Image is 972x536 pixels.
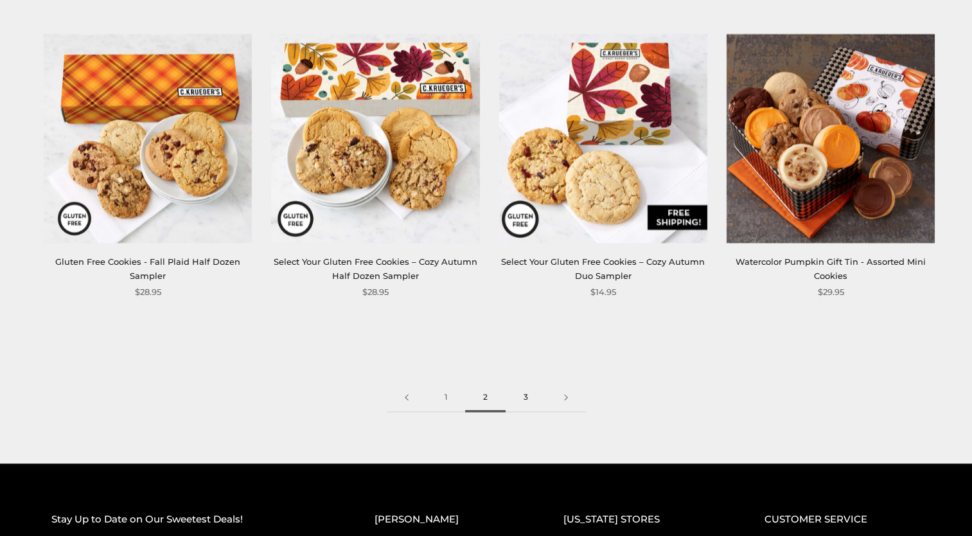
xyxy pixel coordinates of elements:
[590,285,616,299] span: $14.95
[375,512,512,528] h2: [PERSON_NAME]
[44,34,252,242] img: Gluten Free Cookies - Fall Plaid Half Dozen Sampler
[501,256,705,280] a: Select Your Gluten Free Cookies – Cozy Autumn Duo Sampler
[362,285,389,299] span: $28.95
[51,512,323,528] h2: Stay Up to Date on Our Sweetest Deals!
[134,285,161,299] span: $28.95
[727,34,935,242] img: Watercolor Pumpkin Gift Tin - Assorted Mini Cookies
[387,383,427,412] a: Previous page
[465,383,506,412] span: 2
[271,34,479,242] img: Select Your Gluten Free Cookies – Cozy Autumn Half Dozen Sampler
[427,383,465,412] a: 1
[506,383,546,412] a: 3
[764,512,921,528] h2: CUSTOMER SERVICE
[563,512,713,528] h2: [US_STATE] STORES
[274,256,477,280] a: Select Your Gluten Free Cookies – Cozy Autumn Half Dozen Sampler
[499,34,707,242] img: Select Your Gluten Free Cookies – Cozy Autumn Duo Sampler
[736,256,926,280] a: Watercolor Pumpkin Gift Tin - Assorted Mini Cookies
[817,285,844,299] span: $29.95
[55,256,240,280] a: Gluten Free Cookies - Fall Plaid Half Dozen Sampler
[546,383,586,412] a: Next page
